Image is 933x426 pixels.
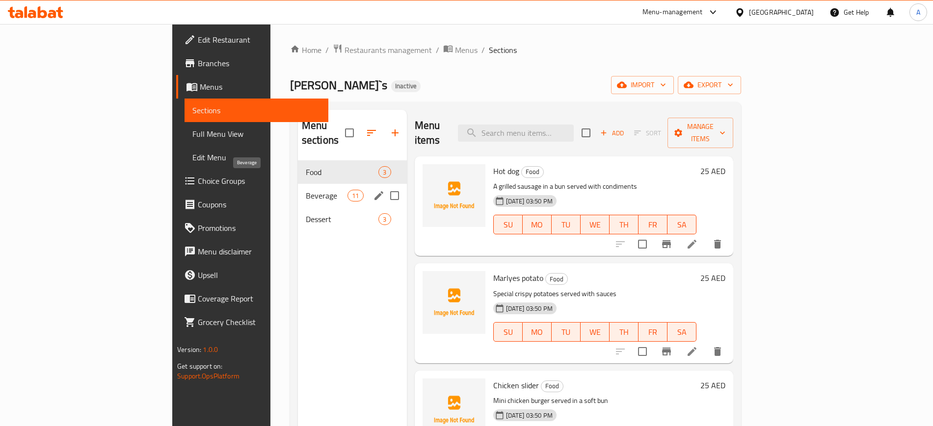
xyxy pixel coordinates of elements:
[556,325,577,339] span: TU
[655,232,678,256] button: Branch-specific-item
[527,325,548,339] span: MO
[585,218,606,232] span: WE
[678,76,741,94] button: export
[176,263,328,287] a: Upsell
[306,190,347,201] span: Beverage
[642,325,664,339] span: FR
[198,293,320,304] span: Coverage Report
[185,99,328,122] a: Sections
[176,169,328,193] a: Choice Groups
[706,232,729,256] button: delete
[552,322,581,342] button: TU
[176,28,328,51] a: Edit Restaurant
[700,164,725,178] h6: 25 AED
[481,44,485,56] li: /
[667,322,696,342] button: SA
[455,44,478,56] span: Menus
[298,156,407,235] nav: Menu sections
[347,190,363,201] div: items
[203,343,218,356] span: 1.0.0
[706,340,729,363] button: delete
[556,218,577,232] span: TU
[576,123,596,143] span: Select section
[379,215,390,224] span: 3
[458,125,574,142] input: search
[632,341,653,362] span: Select to update
[298,160,407,184] div: Food3
[198,34,320,46] span: Edit Restaurant
[333,44,432,56] a: Restaurants management
[675,121,725,145] span: Manage items
[378,213,391,225] div: items
[639,215,667,234] button: FR
[552,215,581,234] button: TU
[339,123,360,143] span: Select all sections
[176,51,328,75] a: Branches
[686,79,733,91] span: export
[916,7,920,18] span: A
[522,166,543,177] span: Food
[700,378,725,392] h6: 25 AED
[613,325,635,339] span: TH
[192,104,320,116] span: Sections
[415,118,446,148] h2: Menu items
[581,322,610,342] button: WE
[436,44,439,56] li: /
[671,325,693,339] span: SA
[185,122,328,146] a: Full Menu View
[177,370,240,382] a: Support.OpsPlatform
[610,322,639,342] button: TH
[198,199,320,210] span: Coupons
[423,164,485,227] img: Hot dog
[581,215,610,234] button: WE
[290,74,387,96] span: [PERSON_NAME]`s
[493,215,523,234] button: SU
[632,234,653,254] span: Select to update
[177,343,201,356] span: Version:
[298,207,407,231] div: Dessert3
[596,125,628,141] button: Add
[493,395,696,407] p: Mini chicken burger served in a soft bun
[493,271,543,285] span: Marlyes potato
[290,44,741,56] nav: breadcrumb
[541,380,563,392] span: Food
[443,44,478,56] a: Menus
[546,274,567,285] span: Food
[198,269,320,281] span: Upsell
[177,360,222,373] span: Get support on:
[423,271,485,334] img: Marlyes potato
[642,6,703,18] div: Menu-management
[198,57,320,69] span: Branches
[298,184,407,207] div: Beverage11edit
[391,80,421,92] div: Inactive
[493,288,696,300] p: Special crispy potatoes served with sauces
[611,76,674,94] button: import
[545,273,568,285] div: Food
[378,166,391,178] div: items
[198,222,320,234] span: Promotions
[667,215,696,234] button: SA
[306,166,379,178] span: Food
[198,175,320,187] span: Choice Groups
[655,340,678,363] button: Branch-specific-item
[599,127,625,139] span: Add
[686,346,698,357] a: Edit menu item
[521,166,544,178] div: Food
[541,380,563,392] div: Food
[345,44,432,56] span: Restaurants management
[176,216,328,240] a: Promotions
[700,271,725,285] h6: 25 AED
[502,197,557,206] span: [DATE] 03:50 PM
[686,238,698,250] a: Edit menu item
[585,325,606,339] span: WE
[200,81,320,93] span: Menus
[348,191,363,200] span: 11
[619,79,666,91] span: import
[383,121,407,145] button: Add section
[176,310,328,334] a: Grocery Checklist
[671,218,693,232] span: SA
[596,125,628,141] span: Add item
[749,7,814,18] div: [GEOGRAPHIC_DATA]
[523,322,552,342] button: MO
[306,213,379,225] div: Dessert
